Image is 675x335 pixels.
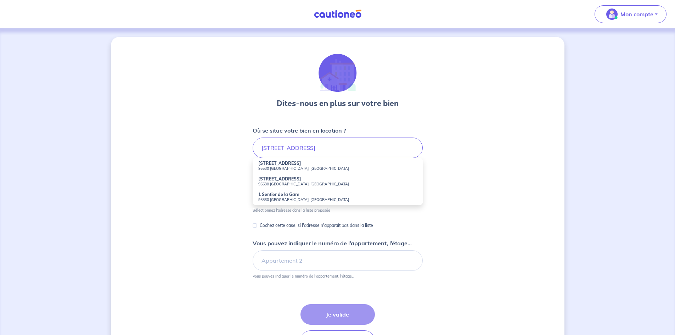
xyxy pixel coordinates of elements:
[258,192,299,197] strong: 1 Sentier de la Gare
[258,176,301,182] strong: [STREET_ADDRESS]
[253,126,346,135] p: Où se situe votre bien en location ?
[311,10,364,18] img: Cautioneo
[253,250,423,271] input: Appartement 2
[260,221,373,230] p: Cochez cette case, si l'adresse n'apparaît pas dans la liste
[620,10,653,18] p: Mon compte
[253,138,423,158] input: 2 rue de paris, 59000 lille
[258,197,417,202] small: 95530 [GEOGRAPHIC_DATA], [GEOGRAPHIC_DATA]
[277,98,399,109] h3: Dites-nous en plus sur votre bien
[258,182,417,186] small: 95530 [GEOGRAPHIC_DATA], [GEOGRAPHIC_DATA]
[253,274,354,279] p: Vous pouvez indiquer le numéro de l’appartement, l’étage...
[595,5,666,23] button: illu_account_valid_menu.svgMon compte
[319,54,357,92] img: illu_houses.svg
[253,239,412,247] p: Vous pouvez indiquer le numéro de l’appartement, l’étage...
[253,208,330,213] p: Sélectionnez l'adresse dans la liste proposée
[258,161,301,166] strong: [STREET_ADDRESS]
[606,9,618,20] img: illu_account_valid_menu.svg
[258,166,417,171] small: 95530 [GEOGRAPHIC_DATA], [GEOGRAPHIC_DATA]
